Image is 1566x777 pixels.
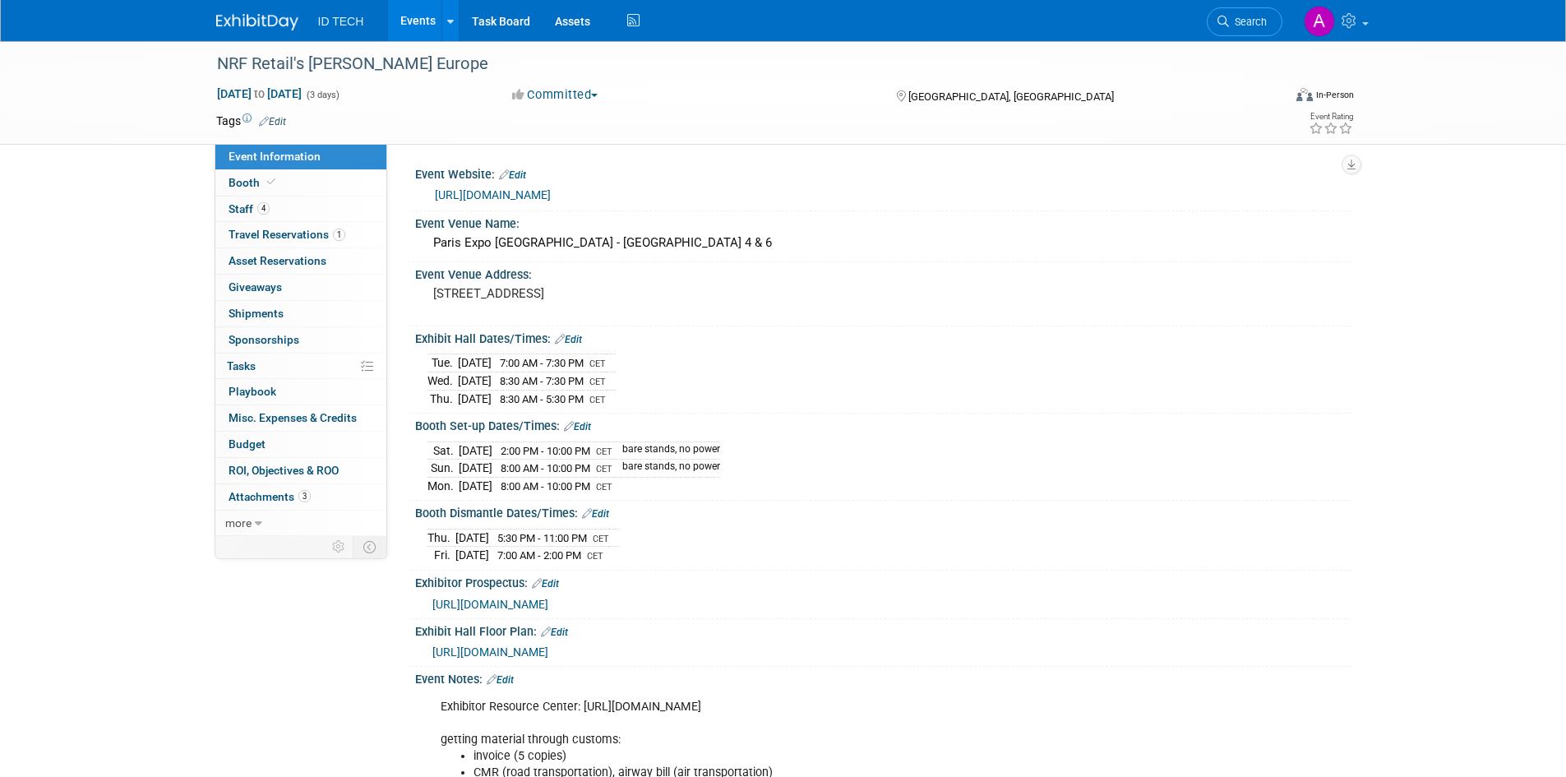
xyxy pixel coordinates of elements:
a: Giveaways [215,275,386,300]
span: Playbook [229,385,276,398]
div: Event Venue Address: [415,262,1351,283]
td: Tags [216,113,286,129]
div: Event Rating [1309,113,1353,121]
td: [DATE] [458,354,492,372]
span: Tasks [227,359,256,372]
a: Edit [532,578,559,590]
a: Search [1207,7,1282,36]
a: Tasks [215,354,386,379]
a: Shipments [215,301,386,326]
span: (3 days) [305,90,340,100]
a: Edit [582,508,609,520]
div: Exhibit Hall Floor Plan: [415,619,1351,641]
td: [DATE] [459,460,492,478]
div: NRF Retail's [PERSON_NAME] Europe [211,49,1258,79]
a: [URL][DOMAIN_NAME] [432,598,548,611]
span: Budget [229,437,266,451]
td: Thu. [427,390,458,407]
li: invoice (5 copies) [473,748,1160,765]
div: Exhibit Hall Dates/Times: [415,326,1351,348]
td: [DATE] [459,442,492,460]
span: CET [593,534,609,544]
span: 3 [298,490,311,502]
a: Staff4 [215,197,386,222]
button: Committed [506,86,604,104]
a: [URL][DOMAIN_NAME] [435,188,551,201]
img: Format-Inperson.png [1296,88,1313,101]
div: Paris Expo [GEOGRAPHIC_DATA] - [GEOGRAPHIC_DATA] 4 & 6 [427,230,1338,256]
a: Booth [215,170,386,196]
a: Travel Reservations1 [215,222,386,247]
span: CET [589,377,606,387]
span: to [252,87,267,100]
span: [GEOGRAPHIC_DATA], [GEOGRAPHIC_DATA] [908,90,1114,103]
a: Misc. Expenses & Credits [215,405,386,431]
pre: [STREET_ADDRESS] [433,286,787,301]
div: In-Person [1315,89,1354,101]
span: Travel Reservations [229,228,345,241]
td: [DATE] [458,372,492,391]
td: Toggle Event Tabs [353,536,386,557]
div: Event Venue Name: [415,211,1351,232]
span: 4 [257,202,270,215]
div: Event Website: [415,162,1351,183]
td: [DATE] [458,390,492,407]
span: Misc. Expenses & Credits [229,411,357,424]
span: Giveaways [229,280,282,294]
div: Event Format [1185,86,1355,110]
span: 7:00 AM - 2:00 PM [497,549,581,562]
span: ID TECH [318,15,364,28]
a: Edit [487,674,514,686]
a: Attachments3 [215,484,386,510]
a: Edit [499,169,526,181]
span: 2:00 PM - 10:00 PM [501,445,590,457]
span: CET [587,551,603,562]
span: [DATE] [DATE] [216,86,303,101]
a: Playbook [215,379,386,405]
span: 8:00 AM - 10:00 PM [501,462,590,474]
a: Budget [215,432,386,457]
span: 8:30 AM - 7:30 PM [500,375,584,387]
span: Staff [229,202,270,215]
div: Booth Dismantle Dates/Times: [415,501,1351,522]
div: Exhibitor Prospectus: [415,571,1351,592]
a: Sponsorships [215,327,386,353]
span: 1 [333,229,345,241]
a: ROI, Objectives & ROO [215,458,386,483]
span: Asset Reservations [229,254,326,267]
td: Sun. [427,460,459,478]
span: CET [596,446,612,457]
td: [DATE] [455,547,489,564]
a: Edit [541,627,568,638]
span: Booth [229,176,279,189]
span: 8:00 AM - 10:00 PM [501,480,590,493]
span: more [225,516,252,530]
span: 5:30 PM - 11:00 PM [497,532,587,544]
img: Aileen Sun [1304,6,1335,37]
span: Attachments [229,490,311,503]
img: ExhibitDay [216,14,298,30]
td: Mon. [427,477,459,494]
a: Edit [259,116,286,127]
span: Event Information [229,150,321,163]
td: [DATE] [459,477,492,494]
span: CET [589,395,606,405]
td: bare stands, no power [612,442,720,460]
a: Edit [555,334,582,345]
div: Event Notes: [415,667,1351,688]
td: Sat. [427,442,459,460]
td: Tue. [427,354,458,372]
a: Asset Reservations [215,248,386,274]
span: Shipments [229,307,284,320]
span: Sponsorships [229,333,299,346]
td: bare stands, no power [612,460,720,478]
td: Thu. [427,529,455,547]
td: Personalize Event Tab Strip [325,536,353,557]
span: 7:00 AM - 7:30 PM [500,357,584,369]
a: [URL][DOMAIN_NAME] [432,645,548,659]
span: ROI, Objectives & ROO [229,464,339,477]
div: Booth Set-up Dates/Times: [415,414,1351,435]
td: [DATE] [455,529,489,547]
